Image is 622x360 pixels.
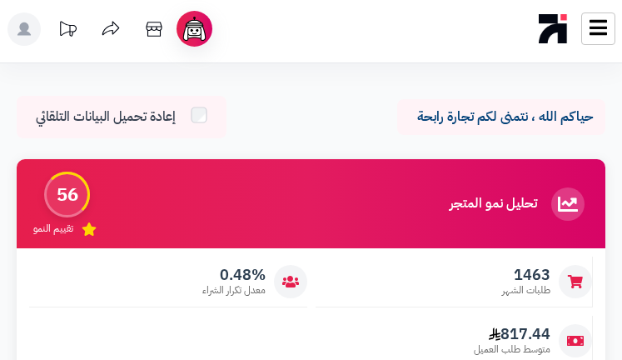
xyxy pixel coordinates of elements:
[502,266,550,284] span: 1463
[202,283,266,297] span: معدل تكرار الشراء
[47,12,88,50] a: تحديثات المنصة
[502,283,550,297] span: طلبات الشهر
[410,107,593,127] p: حياكم الله ، نتمنى لكم تجارة رابحة
[33,222,73,236] span: تقييم النمو
[474,325,550,343] span: 817.44
[202,266,266,284] span: 0.48%
[539,10,568,47] img: logo-mobile.png
[474,342,550,357] span: متوسط طلب العميل
[450,197,537,212] h3: تحليل نمو المتجر
[36,107,176,127] span: إعادة تحميل البيانات التلقائي
[180,14,209,43] img: ai-face.png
